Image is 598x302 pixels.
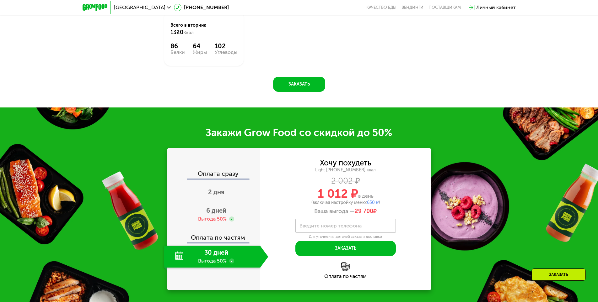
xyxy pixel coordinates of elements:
button: Заказать [295,241,396,256]
a: Вендинги [401,5,423,10]
div: Всего в вторник [170,22,237,36]
button: Заказать [273,77,325,92]
div: Белки [170,50,185,55]
div: Для уточнения деталей заказа и доставки [295,234,396,239]
span: 6 дней [206,207,226,214]
div: поставщикам [428,5,461,10]
div: 64 [193,42,207,50]
div: 86 [170,42,185,50]
div: 102 [215,42,237,50]
div: Углеводы [215,50,237,55]
span: 650 ₽ [367,200,379,205]
div: Заказать [531,268,586,281]
span: ₽ [355,208,377,215]
div: Хочу похудеть [320,159,371,166]
a: [PHONE_NUMBER] [174,4,229,11]
span: Ккал [183,30,194,35]
span: 2 дня [208,188,224,196]
div: Оплата по частям [168,228,260,242]
img: l6xcnZfty9opOoJh.png [341,262,350,271]
span: в день [358,193,374,199]
span: 1320 [170,29,183,36]
div: (включая настройку меню: ) [260,200,431,205]
span: [GEOGRAPHIC_DATA] [114,5,165,10]
div: 2 002 ₽ [260,178,431,185]
div: Оплата по частям [260,274,431,279]
a: Качество еды [366,5,396,10]
div: Личный кабинет [476,4,516,11]
div: Оплата сразу [168,170,260,179]
div: Light [PHONE_NUMBER] ккал [260,167,431,173]
div: Жиры [193,50,207,55]
div: Выгода 50% [198,216,227,222]
div: Ваша выгода — [260,208,431,215]
label: Введите номер телефона [299,224,362,227]
span: 29 700 [355,208,373,215]
span: 1 012 ₽ [318,186,358,201]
